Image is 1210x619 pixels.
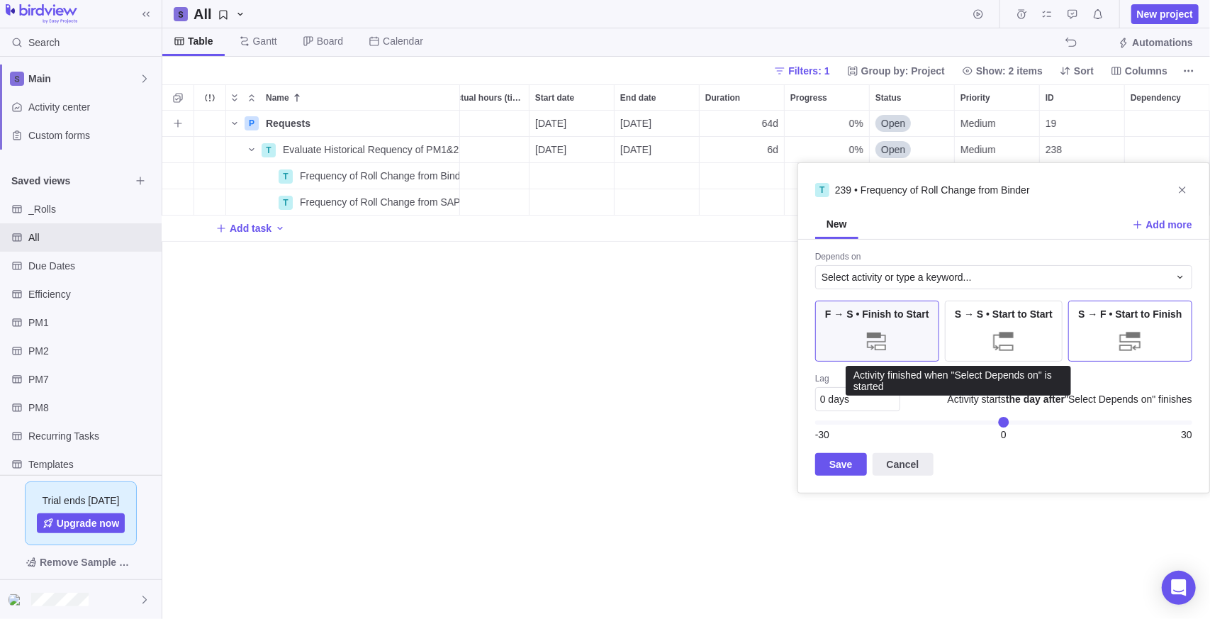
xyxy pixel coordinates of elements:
div: T [815,183,829,197]
span: New [827,217,847,231]
span: Cancel [887,456,919,473]
span: Save [829,456,853,473]
span: Cancel [873,453,934,476]
span: S → F • Start to Finish [1078,307,1182,321]
span: Add more [1146,218,1192,232]
div: Depends on [815,251,861,265]
span: Activity starts "Select Depends on" finishes [948,392,1192,406]
span: 30 [1181,429,1192,440]
span: -30 [815,429,829,440]
span: Close [1172,180,1192,200]
span: S → S • Start to Start [955,307,1053,321]
span: 239 • Frequency of Roll Change from Binder [835,183,1030,197]
span: 0 days [820,394,849,405]
span: Add more [1132,215,1192,235]
span: Select activity or type a keyword... [822,270,972,284]
div: Lag [815,373,1192,387]
div: Activity finished when "Select Depends on" is started [852,369,1065,392]
span: Save [815,453,867,476]
span: F → S • Finish to Start [825,307,929,321]
b: the day after [1006,394,1065,405]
